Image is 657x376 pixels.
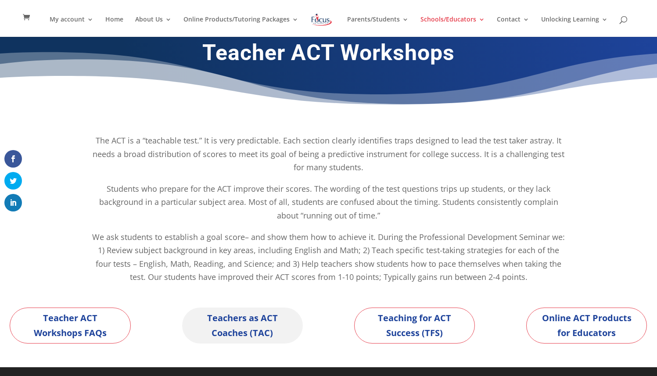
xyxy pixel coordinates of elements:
[182,308,303,344] a: Teachers as ACT Coaches (TAC)
[105,16,123,37] a: Home
[10,308,131,344] a: Teacher ACT Workshops FAQs
[526,308,647,344] a: Online ACT Products for Educators
[183,16,298,37] a: Online Products/Tutoring Packages
[347,16,409,37] a: Parents/Students
[50,16,93,37] a: My account
[497,16,529,37] a: Contact
[99,183,558,221] span: Students who prepare for the ACT improve their scores. The wording of the test questions trips up...
[93,135,564,172] span: The ACT is a “teachable test.” It is very predictable. Each section clearly identifies traps desi...
[92,39,566,70] h1: Teacher ACT Workshops
[541,16,608,37] a: Unlocking Learning
[354,308,475,344] a: Teaching for ACT Success (TFS)
[135,16,172,37] a: About Us
[420,16,485,37] a: Schools/Educators
[92,232,565,283] span: We ask students to establish a goal score– and show them how to achieve it. During the Profession...
[310,12,333,28] img: Focus on Learning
